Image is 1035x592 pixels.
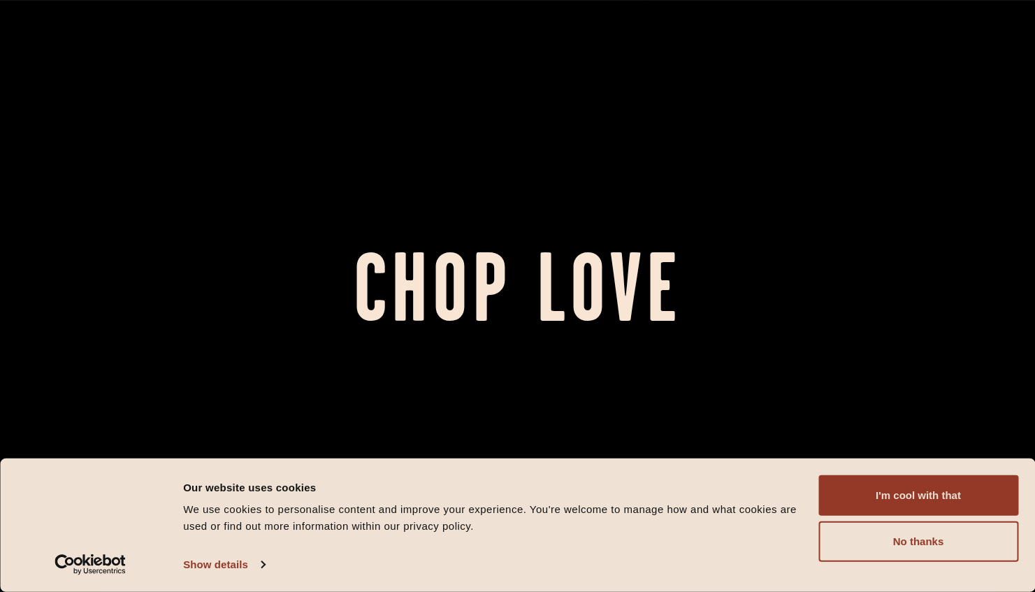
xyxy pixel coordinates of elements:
[818,521,1018,562] button: No thanks
[183,554,264,575] a: Show details
[818,475,1018,516] button: I'm cool with that
[183,501,802,535] div: We use cookies to personalise content and improve your experience. You're welcome to manage how a...
[29,554,152,575] a: Usercentrics Cookiebot - opens in a new window
[183,479,802,496] div: Our website uses cookies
